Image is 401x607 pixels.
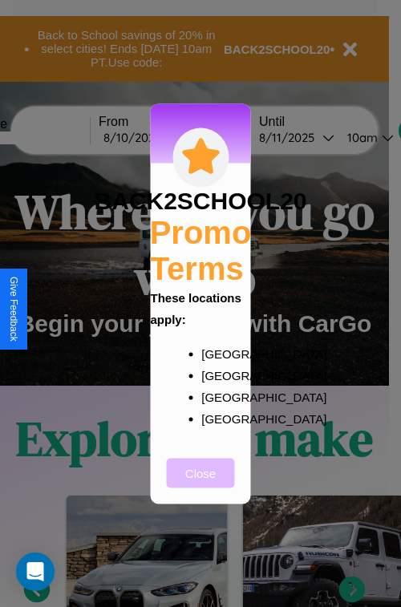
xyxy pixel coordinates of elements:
[167,458,235,488] button: Close
[201,386,232,407] p: [GEOGRAPHIC_DATA]
[8,277,19,342] div: Give Feedback
[94,187,306,214] h3: BACK2SCHOOL20
[201,342,232,364] p: [GEOGRAPHIC_DATA]
[150,214,252,286] h2: Promo Terms
[201,407,232,429] p: [GEOGRAPHIC_DATA]
[151,290,241,326] b: These locations apply:
[16,552,55,591] div: Open Intercom Messenger
[201,364,232,386] p: [GEOGRAPHIC_DATA]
